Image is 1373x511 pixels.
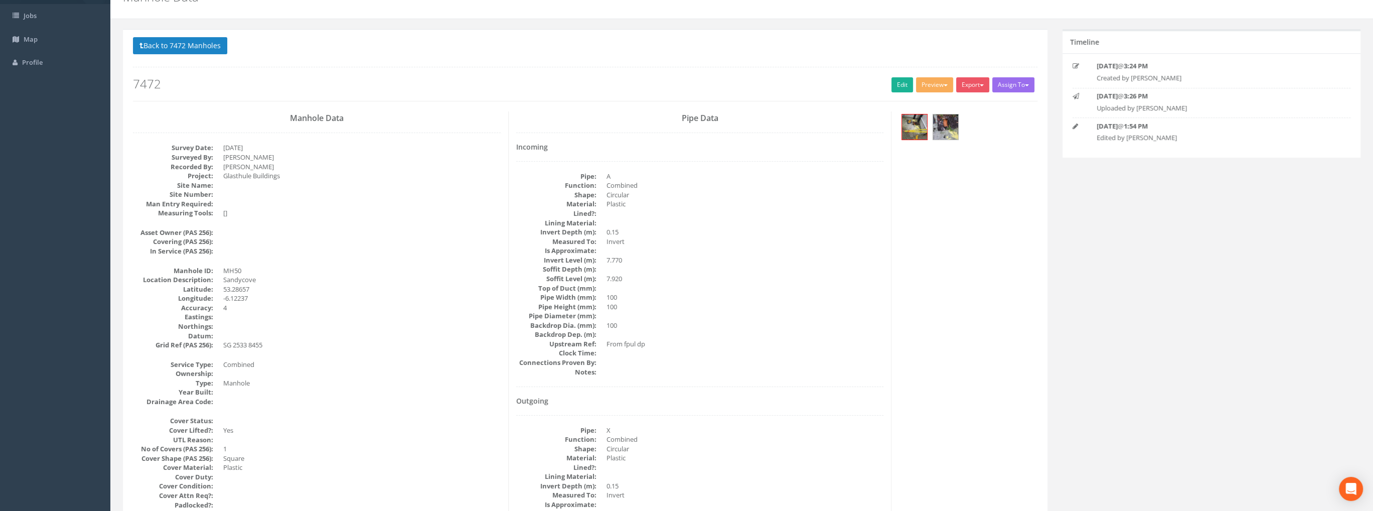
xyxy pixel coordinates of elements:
[24,35,38,44] span: Map
[133,416,213,426] dt: Cover Status:
[606,237,884,246] dd: Invert
[223,285,501,294] dd: 53.28657
[516,367,596,377] dt: Notes:
[133,190,213,199] dt: Site Number:
[133,114,501,123] h3: Manhole Data
[133,294,213,303] dt: Longitude:
[223,208,501,218] dd: []
[133,360,213,369] dt: Service Type:
[133,369,213,378] dt: Ownership:
[606,172,884,181] dd: A
[606,453,884,463] dd: Plastic
[606,255,884,265] dd: 7.770
[1097,61,1118,70] strong: [DATE]
[891,77,913,92] a: Edit
[133,312,213,322] dt: Eastings:
[133,331,213,341] dt: Datum:
[606,227,884,237] dd: 0.15
[133,444,213,454] dt: No of Covers (PAS 256):
[1097,73,1326,83] p: Created by [PERSON_NAME]
[133,153,213,162] dt: Surveyed By:
[223,340,501,350] dd: SG 2533 8455
[516,426,596,435] dt: Pipe:
[133,77,1037,90] h2: 7472
[133,340,213,350] dt: Grid Ref (PAS 256):
[133,228,213,237] dt: Asset Owner (PAS 256):
[606,426,884,435] dd: X
[133,285,213,294] dt: Latitude:
[133,378,213,388] dt: Type:
[516,227,596,237] dt: Invert Depth (m):
[933,114,958,140] img: e66a9f73-187e-a8a4-ca26-988477fcd02e_9e1569b0-e6fd-132c-a172-0d0124135ff7_thumb.jpg
[516,237,596,246] dt: Measured To:
[516,172,596,181] dt: Pipe:
[133,208,213,218] dt: Measuring Tools:
[133,491,213,500] dt: Cover Attn Req?:
[606,302,884,312] dd: 100
[1097,61,1326,71] p: @
[516,190,596,200] dt: Shape:
[223,162,501,172] dd: [PERSON_NAME]
[1124,91,1148,100] strong: 3:26 PM
[606,481,884,491] dd: 0.15
[133,199,213,209] dt: Man Entry Required:
[223,378,501,388] dd: Manhole
[516,293,596,302] dt: Pipe Width (mm):
[133,237,213,246] dt: Covering (PAS 256):
[1097,91,1118,100] strong: [DATE]
[516,218,596,228] dt: Lining Material:
[516,444,596,454] dt: Shape:
[516,246,596,255] dt: Is Approximate:
[606,199,884,209] dd: Plastic
[223,153,501,162] dd: [PERSON_NAME]
[516,453,596,463] dt: Material:
[133,397,213,407] dt: Drainage Area Code:
[516,265,596,274] dt: Soffit Depth (m):
[223,143,501,153] dd: [DATE]
[133,500,213,510] dt: Padlocked?:
[916,77,953,92] button: Preview
[133,266,213,276] dt: Manhole ID:
[516,500,596,509] dt: Is Approximate:
[133,454,213,463] dt: Cover Shape (PAS 256):
[516,358,596,367] dt: Connections Proven By:
[133,426,213,435] dt: Cover Lifted?:
[956,77,989,92] button: Export
[133,171,213,181] dt: Project:
[606,444,884,454] dd: Circular
[1097,121,1118,131] strong: [DATE]
[606,321,884,330] dd: 100
[133,388,213,397] dt: Year Built:
[516,302,596,312] dt: Pipe Height (mm):
[516,472,596,481] dt: Lining Material:
[133,162,213,172] dt: Recorded By:
[516,199,596,209] dt: Material:
[22,58,43,67] span: Profile
[133,181,213,190] dt: Site Name:
[223,444,501,454] dd: 1
[606,339,884,349] dd: From fpul dp
[516,490,596,500] dt: Measured To:
[606,190,884,200] dd: Circular
[516,114,884,123] h3: Pipe Data
[1097,133,1326,143] p: Edited by [PERSON_NAME]
[516,321,596,330] dt: Backdrop Dia. (mm):
[516,284,596,293] dt: Top of Duct (mm):
[516,311,596,321] dt: Pipe Diameter (mm):
[1124,61,1148,70] strong: 3:24 PM
[223,303,501,313] dd: 4
[133,275,213,285] dt: Location Description:
[606,274,884,284] dd: 7.920
[606,181,884,190] dd: Combined
[133,481,213,491] dt: Cover Condition:
[516,481,596,491] dt: Invert Depth (m):
[133,322,213,331] dt: Northings:
[1339,477,1363,501] div: Open Intercom Messenger
[133,303,213,313] dt: Accuracy:
[1097,91,1326,101] p: @
[606,435,884,444] dd: Combined
[223,454,501,463] dd: Square
[133,143,213,153] dt: Survey Date:
[516,143,884,151] h4: Incoming
[223,171,501,181] dd: Glasthule Buildings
